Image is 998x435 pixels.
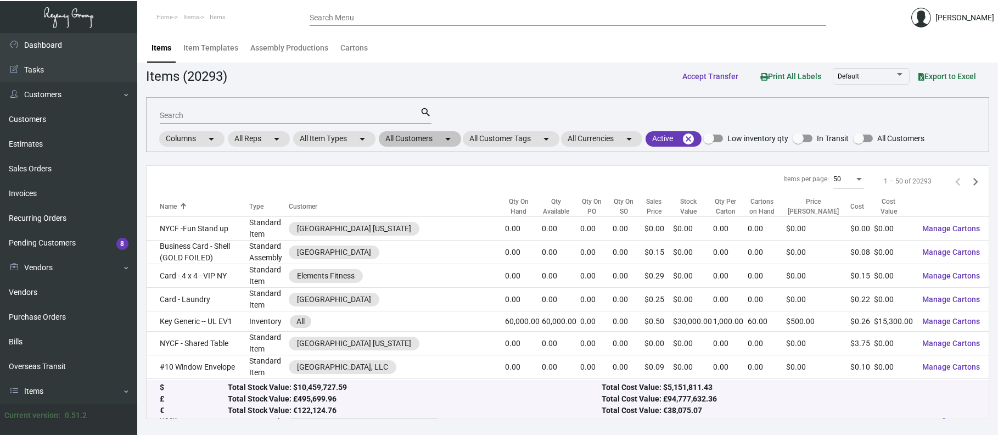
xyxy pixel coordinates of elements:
[874,197,913,216] div: Cost Value
[748,197,786,216] div: Cartons on Hand
[913,242,989,262] button: Manage Cartons
[713,311,748,332] td: 1,000.00
[922,224,980,233] span: Manage Cartons
[922,248,980,256] span: Manage Cartons
[183,42,238,54] div: Item Templates
[420,106,431,119] mat-icon: search
[922,339,980,348] span: Manage Cartons
[786,217,850,241] td: $0.00
[356,132,369,146] mat-icon: arrow_drop_down
[910,66,985,86] button: Export to Excel
[713,197,748,216] div: Qty Per Carton
[874,332,913,355] td: $0.00
[786,197,850,216] div: Price [PERSON_NAME]
[249,241,289,264] td: Standard Assembly
[542,311,580,332] td: 60,000.00
[540,132,553,146] mat-icon: arrow_drop_down
[228,405,602,417] div: Total Stock Value: €122,124.76
[297,361,388,373] div: [GEOGRAPHIC_DATA], LLC
[644,217,673,241] td: $0.00
[713,241,748,264] td: 0.00
[463,131,559,147] mat-chip: All Customer Tags
[786,332,850,355] td: $0.00
[752,66,830,86] button: Print All Labels
[542,264,580,288] td: 0.00
[581,197,613,216] div: Qty On PO
[602,405,975,417] div: Total Cost Value: €38,075.07
[297,247,371,258] div: [GEOGRAPHIC_DATA]
[760,72,821,81] span: Print All Labels
[4,410,60,421] div: Current version:
[748,355,786,379] td: 0.00
[748,241,786,264] td: 0.00
[713,379,748,403] td: 0.00
[850,202,874,211] div: Cost
[644,197,673,216] div: Sales Price
[613,241,644,264] td: 0.00
[210,14,226,21] span: Items
[613,379,644,403] td: 0.00
[613,332,644,355] td: 0.00
[505,197,542,216] div: Qty On Hand
[183,14,199,21] span: Items
[542,355,580,379] td: 0.00
[786,355,850,379] td: $0.00
[874,241,913,264] td: $0.00
[581,288,613,311] td: 0.00
[850,241,874,264] td: $0.08
[748,379,786,403] td: 0.00
[644,241,673,264] td: $0.15
[613,288,644,311] td: 0.00
[146,66,227,86] div: Items (20293)
[949,172,967,190] button: Previous page
[644,197,663,216] div: Sales Price
[833,176,864,183] mat-select: Items per page:
[918,72,976,81] span: Export to Excel
[644,311,673,332] td: $0.50
[581,197,603,216] div: Qty On PO
[160,202,249,211] div: Name
[505,217,542,241] td: 0.00
[581,264,613,288] td: 0.00
[913,289,989,309] button: Manage Cartons
[748,197,776,216] div: Cartons on Hand
[874,288,913,311] td: $0.00
[160,394,228,405] div: £
[249,202,263,211] div: Type
[850,202,864,211] div: Cost
[748,264,786,288] td: 0.00
[922,271,980,280] span: Manage Cartons
[674,66,747,86] button: Accept Transfer
[748,311,786,332] td: 60.00
[786,288,850,311] td: $0.00
[913,311,989,331] button: Manage Cartons
[874,217,913,241] td: $0.00
[673,197,713,216] div: Stock Value
[613,197,635,216] div: Qty On SO
[786,311,850,332] td: $500.00
[602,382,975,394] div: Total Cost Value: $5,151,811.43
[748,288,786,311] td: 0.00
[850,288,874,311] td: $0.22
[581,379,613,403] td: 0.00
[542,379,580,403] td: 0.00
[249,311,289,332] td: Inventory
[682,72,738,81] span: Accept Transfer
[922,295,980,304] span: Manage Cartons
[542,197,570,216] div: Qty Available
[293,131,375,147] mat-chip: All Item Types
[205,132,218,146] mat-icon: arrow_drop_down
[505,197,532,216] div: Qty On Hand
[850,217,874,241] td: $0.00
[713,197,738,216] div: Qty Per Carton
[874,197,904,216] div: Cost Value
[297,223,411,235] div: [GEOGRAPHIC_DATA] [US_STATE]
[250,42,328,54] div: Assembly Productions
[160,202,177,211] div: Name
[297,270,355,282] div: Elements Fitness
[542,197,580,216] div: Qty Available
[913,333,989,353] button: Manage Cartons
[786,197,840,216] div: Price [PERSON_NAME]
[581,332,613,355] td: 0.00
[147,379,249,403] td: Amenity Card - Whale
